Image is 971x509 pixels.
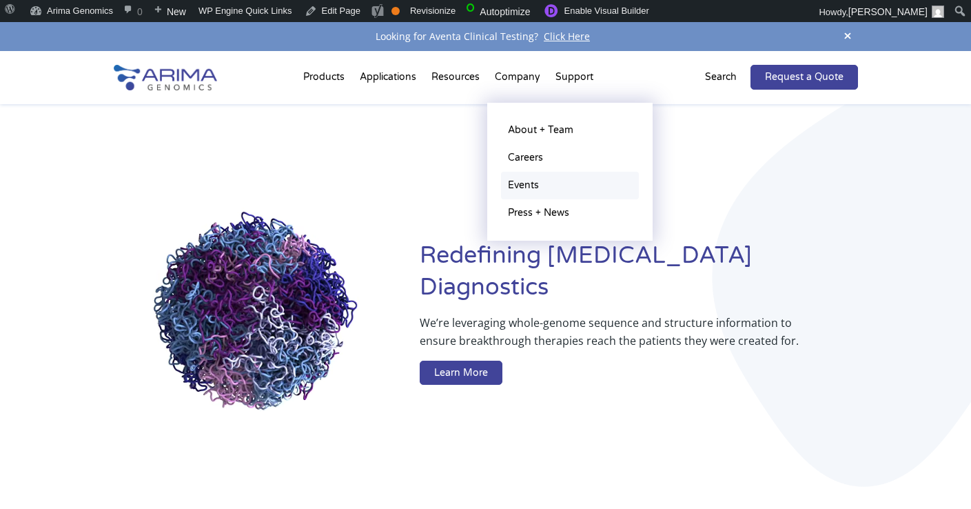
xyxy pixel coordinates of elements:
a: Learn More [420,361,502,386]
h1: Redefining [MEDICAL_DATA] Diagnostics [420,240,857,314]
a: Request a Quote [750,65,858,90]
a: Click Here [538,30,595,43]
span: [PERSON_NAME] [848,6,928,17]
div: OK [391,7,400,15]
p: Search [705,68,737,86]
a: About + Team [501,117,639,144]
a: Press + News [501,199,639,227]
div: Looking for Aventa Clinical Testing? [114,28,858,46]
iframe: Chat Widget [902,443,971,509]
img: Arima-Genomics-logo [114,65,217,90]
a: Careers [501,144,639,172]
p: We’re leveraging whole-genome sequence and structure information to ensure breakthrough therapies... [420,314,802,361]
a: Events [501,172,639,199]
